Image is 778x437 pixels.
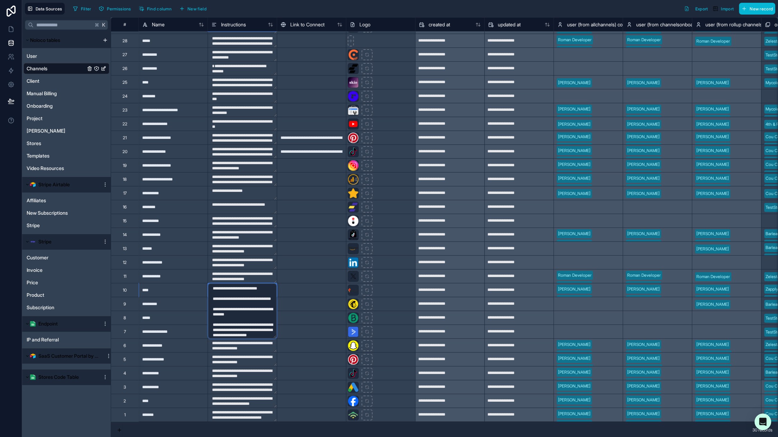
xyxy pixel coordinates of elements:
span: SaaS Customer Portal by Softr [38,353,100,359]
a: Subscription [27,304,92,311]
div: Rex [24,125,109,136]
div: Price [24,277,109,288]
div: Onboarding [24,100,109,112]
div: 22 [122,121,127,127]
button: Noloco tables [24,35,100,45]
div: 1 [124,412,126,418]
span: Customer [27,254,48,261]
img: Airtable Logo [30,182,36,187]
a: New Subscriptions [27,209,92,216]
div: 14 [123,232,127,238]
a: Stripe [27,222,92,229]
div: 28 [122,38,127,44]
span: Templates [27,152,49,159]
a: Manual Billing [27,90,85,97]
div: Stores [24,138,109,149]
div: Product [24,289,109,301]
div: 7 [124,329,126,335]
a: Templates [27,152,85,159]
span: Stores Code Table [38,374,79,381]
span: Link to Connect [290,21,324,28]
span: K [101,23,106,27]
span: Stripe [27,222,40,229]
span: Name [152,21,165,28]
span: user (from allchannels) collection [567,21,638,28]
span: [PERSON_NAME] [27,127,65,134]
div: 9 [123,301,126,307]
div: Channels [24,63,109,74]
span: Import [721,6,734,11]
div: 6 [123,343,126,348]
span: New field [187,6,207,11]
span: Product [27,292,44,298]
div: Customer [24,252,109,263]
div: Project [24,113,109,124]
span: Endpoint [38,320,58,327]
span: New Subscriptions [27,209,68,216]
div: 18 [123,177,127,182]
span: Noloco tables [30,37,60,44]
span: user (from channelsonboarding) collection [636,21,727,28]
span: User [27,53,37,60]
a: User [27,53,85,60]
div: IP and Referral [24,334,109,345]
button: New record [739,3,775,15]
button: Airtable LogoStripe Airtable [24,180,100,189]
div: Invoice [24,265,109,276]
span: Filter [81,6,91,11]
a: Affiliates [27,197,92,204]
button: Import [710,3,736,15]
a: Client [27,78,85,84]
div: Subscription [24,302,109,313]
div: New Subscriptions [24,207,109,218]
a: Onboarding [27,102,85,109]
span: 30 records [752,427,772,433]
a: Product [27,292,92,298]
span: Stripe Airtable [38,181,70,188]
div: Video Resources [24,163,109,174]
div: 15 [123,218,127,224]
div: 12 [123,260,127,265]
a: New record [736,3,775,15]
div: 26 [122,66,127,71]
button: Permissions [96,3,133,14]
button: Data Sources [25,3,65,15]
span: Onboarding [27,102,53,109]
div: 10 [123,287,127,293]
div: 5 [123,357,126,362]
a: Price [27,279,92,286]
button: Google Sheets logoStores Code Table [24,372,100,382]
button: Airtable LogoSaaS Customer Portal by Softr [24,351,103,361]
img: Google Sheets logo [30,321,36,327]
span: Subscription [27,304,54,311]
div: 13 [123,246,127,251]
div: 21 [123,135,127,141]
button: Filter [70,3,94,14]
span: Project [27,115,43,122]
a: Stores [27,140,85,147]
span: New record [750,6,773,11]
a: [PERSON_NAME] [27,127,85,134]
div: 2 [123,398,126,404]
div: Open Intercom Messenger [754,413,771,430]
span: Channels [27,65,47,72]
img: Airtable Logo [30,353,36,359]
div: 25 [122,80,127,85]
div: Templates [24,150,109,161]
img: svg+xml,%3c [30,239,36,244]
a: Customer [27,254,92,261]
div: 16 [123,204,127,210]
button: Stripe [24,237,100,247]
button: Export [681,3,710,15]
span: Client [27,78,39,84]
a: Project [27,115,85,122]
span: Permissions [107,6,131,11]
div: 17 [123,190,127,196]
a: Channels [27,65,85,72]
span: Export [695,6,708,11]
span: updated at [498,21,521,28]
img: Google Sheets logo [30,374,36,380]
div: User [24,51,109,62]
div: 4 [123,371,126,376]
button: Google Sheets logoEndpoint [24,319,100,329]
